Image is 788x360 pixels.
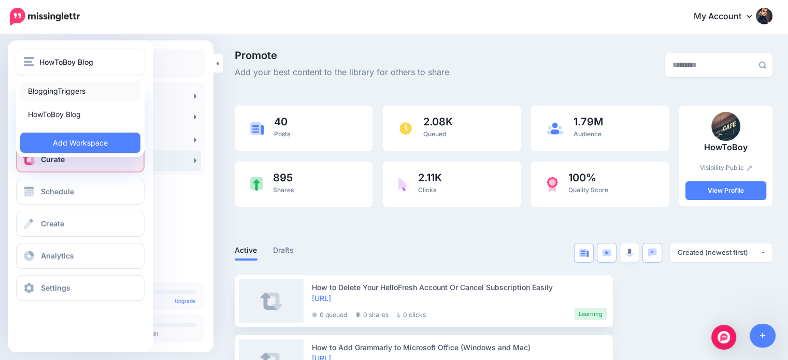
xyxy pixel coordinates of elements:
div: Created (newest first) [678,248,760,257]
img: pointer-grey.png [397,312,400,318]
img: article-blue.png [250,122,264,134]
a: Schedule [16,179,145,205]
span: Schedule [41,187,74,196]
img: article-blue.png [579,249,589,257]
span: Clicks [418,186,436,194]
span: Create [41,219,64,228]
div: How to Add Grammarly to Microsoft Office (Windows and Mac) [312,342,607,353]
span: Posts [274,130,290,138]
li: 0 shares [355,308,389,320]
button: HowToBoy Blog [16,49,145,75]
img: logo_orange.svg [17,17,25,25]
a: Public [726,164,752,171]
span: 895 [273,172,294,183]
img: pencil.png [747,165,752,171]
div: Keywords by Traffic [114,61,175,68]
img: microphone-grey.png [626,248,633,257]
img: users-blue.png [547,122,563,135]
li: 0 queued [312,308,347,320]
img: tab_keywords_by_traffic_grey.svg [103,60,111,68]
span: 1.79M [574,117,603,127]
a: Add Workspace [20,133,140,153]
img: tab_domain_overview_orange.svg [28,60,36,68]
img: share-grey.png [355,312,361,318]
a: HowToBoy Blog [20,104,140,124]
span: Add your best content to the library for others to share [235,66,449,79]
img: search-grey-6.png [758,61,766,69]
a: Drafts [273,244,294,256]
p: Visibility: [685,163,766,173]
a: Analytics [16,243,145,269]
a: [URL] [312,294,331,303]
img: clock.png [398,121,413,136]
div: v 4.0.25 [29,17,51,25]
img: menu.png [24,57,34,66]
li: Learning [575,308,607,320]
img: prize-red.png [547,177,558,192]
img: clock-grey-darker.png [312,312,317,318]
p: HowToBoy [685,141,766,154]
a: View Profile [685,181,766,200]
img: website_grey.svg [17,27,25,35]
li: 0 clicks [397,308,426,320]
img: chat-square-blue.png [648,248,657,257]
a: BloggingTriggers [20,81,140,101]
span: Queued [423,130,446,138]
span: Quality Score [568,186,608,194]
span: Audience [574,130,601,138]
span: Settings [41,283,70,292]
div: Domain Overview [39,61,93,68]
span: HowToBoy Blog [39,56,93,68]
img: video-blue.png [602,249,611,256]
span: Curate [41,155,65,164]
a: Curate [16,147,145,172]
div: How to Delete Your HelloFresh Account Or Cancel Subscription Easily [312,282,607,293]
span: Promote [235,50,449,61]
a: My Account [683,4,772,30]
a: Settings [16,275,145,301]
img: Missinglettr [10,8,80,25]
div: Domain: [DOMAIN_NAME] [27,27,114,35]
span: 2.11K [418,172,442,183]
span: Shares [273,186,294,194]
a: Create [16,211,145,237]
a: Active [235,244,257,256]
span: 2.08K [423,117,453,127]
span: Analytics [41,251,74,260]
span: 100% [568,172,608,183]
img: pointer-purple.png [398,177,408,192]
img: share-green.png [250,177,263,191]
div: Open Intercom Messenger [711,325,736,350]
img: E79QJFDZSDFOS6II9M8TC5ZOCPIECS8G_thumb.jpg [711,112,740,141]
span: 40 [274,117,290,127]
button: Created (newest first) [670,243,772,262]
